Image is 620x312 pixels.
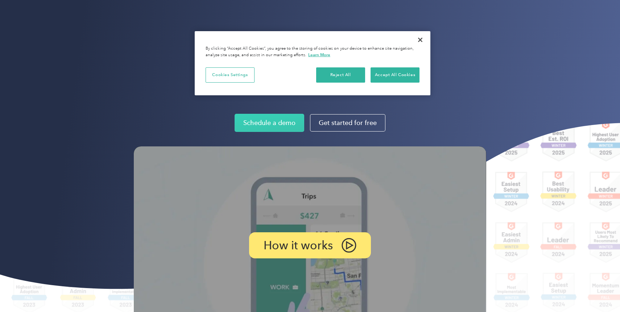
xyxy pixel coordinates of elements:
a: Schedule a demo [235,114,304,132]
p: How it works [264,240,333,250]
div: By clicking “Accept All Cookies”, you agree to the storing of cookies on your device to enhance s... [206,46,419,58]
a: More information about your privacy, opens in a new tab [308,52,330,57]
a: Get started for free [310,114,385,132]
button: Close [412,32,428,48]
button: Cookies Settings [206,67,255,83]
button: Accept All Cookies [371,67,419,83]
div: Cookie banner [195,31,430,95]
button: Reject All [316,67,365,83]
div: Privacy [195,31,430,95]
